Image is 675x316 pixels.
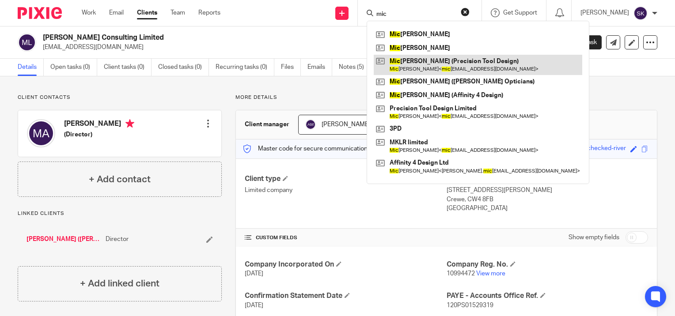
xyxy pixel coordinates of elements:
[307,59,332,76] a: Emails
[89,173,151,186] h4: + Add contact
[198,8,220,17] a: Reports
[461,8,470,16] button: Clear
[106,235,129,244] span: Director
[245,302,263,308] span: [DATE]
[245,260,446,269] h4: Company Incorporated On
[375,11,455,19] input: Search
[43,33,438,42] h2: [PERSON_NAME] Consulting Limited
[245,186,446,195] p: Limited company
[553,144,626,154] div: better-olive-checked-river
[503,10,537,16] span: Get Support
[580,8,629,17] p: [PERSON_NAME]
[447,302,493,308] span: 120PS01529319
[245,234,446,241] h4: CUSTOM FIELDS
[43,43,537,52] p: [EMAIL_ADDRESS][DOMAIN_NAME]
[64,130,134,139] h5: (Director)
[245,271,263,277] span: [DATE]
[447,271,475,277] span: 10994472
[339,59,371,76] a: Notes (5)
[447,260,648,269] h4: Company Reg. No.
[245,174,446,184] h4: Client type
[447,291,648,301] h4: PAYE - Accounts Office Ref.
[109,8,124,17] a: Email
[569,233,619,242] label: Show empty fields
[243,144,395,153] p: Master code for secure communications and files
[245,120,289,129] h3: Client manager
[125,119,134,128] i: Primary
[50,59,97,76] a: Open tasks (0)
[18,59,44,76] a: Details
[245,291,446,301] h4: Confirmation Statement Date
[18,210,222,217] p: Linked clients
[18,33,36,52] img: svg%3E
[104,59,152,76] a: Client tasks (0)
[27,235,101,244] a: [PERSON_NAME] ([PERSON_NAME] Consulting)
[281,59,301,76] a: Files
[476,271,505,277] a: View more
[305,119,316,130] img: svg%3E
[137,8,157,17] a: Clients
[633,6,648,20] img: svg%3E
[82,8,96,17] a: Work
[27,119,55,147] img: svg%3E
[447,204,648,213] p: [GEOGRAPHIC_DATA]
[18,7,62,19] img: Pixie
[158,59,209,76] a: Closed tasks (0)
[18,94,222,101] p: Client contacts
[171,8,185,17] a: Team
[447,195,648,204] p: Crewe, CW4 8FB
[216,59,274,76] a: Recurring tasks (0)
[447,186,648,195] p: [STREET_ADDRESS][PERSON_NAME]
[80,277,159,290] h4: + Add linked client
[322,121,370,128] span: [PERSON_NAME]
[64,119,134,130] h4: [PERSON_NAME]
[235,94,657,101] p: More details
